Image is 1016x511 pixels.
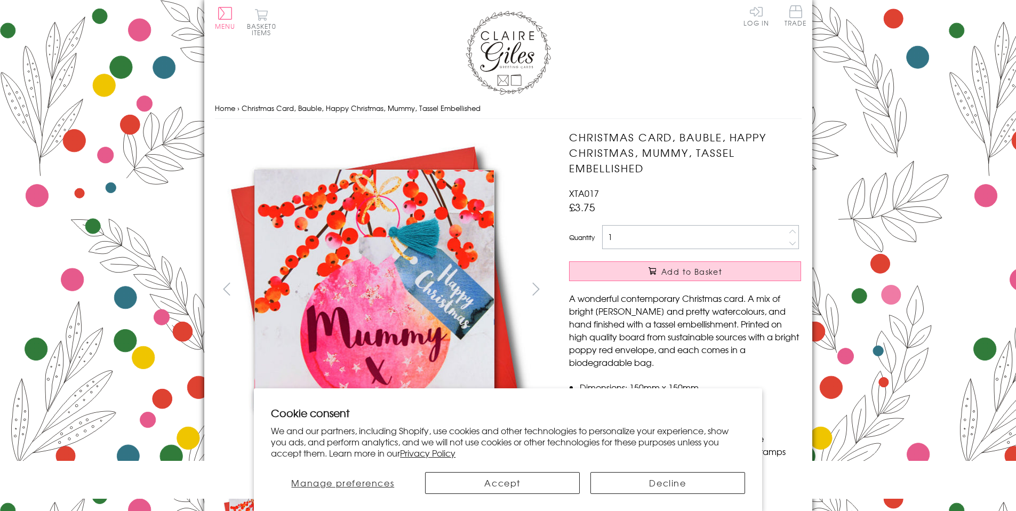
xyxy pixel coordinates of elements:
a: Log In [743,5,769,26]
span: XTA017 [569,187,599,199]
button: Basket0 items [247,9,276,36]
li: Dimensions: 150mm x 150mm [580,381,801,394]
img: Christmas Card, Bauble, Happy Christmas, Mummy, Tassel Embellished [548,130,868,450]
span: £3.75 [569,199,595,214]
nav: breadcrumbs [215,98,802,119]
p: A wonderful contemporary Christmas card. A mix of bright [PERSON_NAME] and pretty watercolours, a... [569,292,801,369]
button: Accept [425,472,580,494]
a: Privacy Policy [400,446,455,459]
span: Manage preferences [291,476,394,489]
img: Claire Giles Greetings Cards [466,11,551,95]
button: Decline [590,472,745,494]
button: next [524,277,548,301]
button: Menu [215,7,236,29]
p: We and our partners, including Shopify, use cookies and other technologies to personalize your ex... [271,425,745,458]
button: Add to Basket [569,261,801,281]
span: Trade [785,5,807,26]
a: Home [215,103,235,113]
button: Manage preferences [271,472,414,494]
label: Quantity [569,233,595,242]
span: Add to Basket [661,266,722,277]
span: › [237,103,239,113]
span: 0 items [252,21,276,37]
img: Christmas Card, Bauble, Happy Christmas, Mummy, Tassel Embellished [214,130,534,449]
h2: Cookie consent [271,405,745,420]
span: Menu [215,21,236,31]
a: Trade [785,5,807,28]
span: Christmas Card, Bauble, Happy Christmas, Mummy, Tassel Embellished [242,103,481,113]
button: prev [215,277,239,301]
h1: Christmas Card, Bauble, Happy Christmas, Mummy, Tassel Embellished [569,130,801,175]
